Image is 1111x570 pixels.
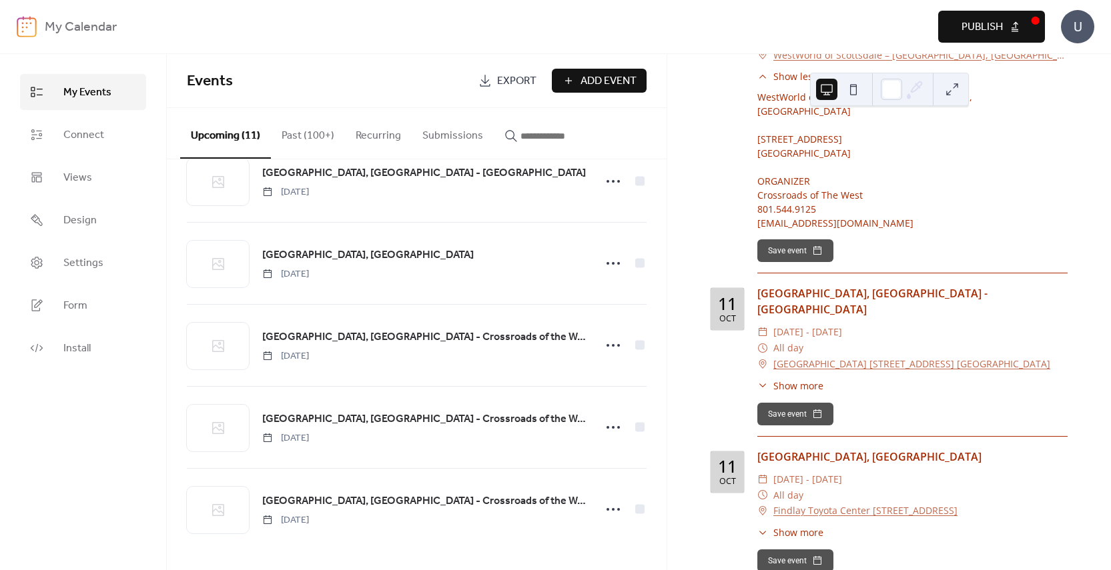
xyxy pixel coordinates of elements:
a: Views [20,159,146,195]
div: ​ [757,324,768,340]
button: Save event [757,239,833,262]
div: Oct [719,315,736,323]
span: [DATE] [262,267,309,281]
div: ​ [757,379,768,393]
a: Settings [20,245,146,281]
a: My Events [20,74,146,110]
button: Past (100+) [271,108,345,157]
div: ​ [757,69,768,83]
span: [GEOGRAPHIC_DATA], [GEOGRAPHIC_DATA] - Crossroads of the West [262,329,587,345]
span: [GEOGRAPHIC_DATA], [GEOGRAPHIC_DATA] - Crossroads of the West [262,411,587,427]
span: [DATE] - [DATE] [773,471,842,487]
span: [DATE] [262,431,309,445]
span: Events [187,67,233,96]
button: Upcoming (11) [180,108,271,159]
span: [DATE] [262,185,309,199]
span: All day [773,340,803,356]
b: My Calendar [45,15,117,40]
span: Publish [962,19,1003,35]
span: All day [773,487,803,503]
span: [DATE] [262,349,309,363]
span: Settings [63,255,103,271]
span: Show less [773,69,817,83]
img: logo [17,16,37,37]
span: Show more [773,379,823,393]
button: ​Show less [757,69,817,83]
button: Save event [757,403,833,425]
button: Recurring [345,108,412,157]
div: [GEOGRAPHIC_DATA], [GEOGRAPHIC_DATA] [757,449,1068,465]
div: ​ [757,356,768,372]
button: Add Event [552,69,647,93]
span: [GEOGRAPHIC_DATA], [GEOGRAPHIC_DATA] - Crossroads of the West [262,493,587,509]
a: [GEOGRAPHIC_DATA], [GEOGRAPHIC_DATA] - Crossroads of the West [262,411,587,428]
div: 11 [718,295,737,312]
a: [GEOGRAPHIC_DATA] [STREET_ADDRESS] [GEOGRAPHIC_DATA] [773,356,1050,372]
span: Connect [63,127,104,143]
span: [GEOGRAPHIC_DATA], [GEOGRAPHIC_DATA] - [GEOGRAPHIC_DATA] [262,165,586,181]
a: Export [468,69,546,93]
span: Show more [773,525,823,539]
div: U [1061,10,1094,43]
a: Findlay Toyota Center [STREET_ADDRESS] [773,503,958,519]
span: My Events [63,85,111,101]
span: Add Event [581,73,637,89]
div: ​ [757,487,768,503]
a: Install [20,330,146,366]
a: [GEOGRAPHIC_DATA], [GEOGRAPHIC_DATA] - Crossroads of the West [262,493,587,510]
a: [GEOGRAPHIC_DATA], [GEOGRAPHIC_DATA] - [GEOGRAPHIC_DATA] [262,165,586,182]
a: Connect [20,117,146,153]
a: Design [20,202,146,238]
a: Form [20,287,146,323]
span: Export [497,73,536,89]
span: Form [63,298,87,314]
div: ​ [757,525,768,539]
button: ​Show more [757,525,823,539]
span: [DATE] - [DATE] [773,324,842,340]
div: ​ [757,47,768,63]
span: [DATE] [262,513,309,527]
div: [GEOGRAPHIC_DATA], [GEOGRAPHIC_DATA] - [GEOGRAPHIC_DATA] [757,285,1068,317]
div: ​ [757,340,768,356]
span: Design [63,213,97,229]
button: Submissions [412,108,494,157]
span: Views [63,170,92,186]
div: ​ [757,471,768,487]
button: ​Show more [757,379,823,393]
div: WestWorld of Scottsdale – [GEOGRAPHIC_DATA], [GEOGRAPHIC_DATA] [STREET_ADDRESS] [GEOGRAPHIC_DATA]... [757,90,1068,230]
div: 11 [718,458,737,475]
button: Publish [938,11,1045,43]
a: [GEOGRAPHIC_DATA], [GEOGRAPHIC_DATA] - Crossroads of the West [262,329,587,346]
div: ​ [757,503,768,519]
a: [GEOGRAPHIC_DATA], [GEOGRAPHIC_DATA] [262,247,474,264]
span: Install [63,341,91,357]
div: Oct [719,477,736,486]
a: WestWorld of Scottsdale – [GEOGRAPHIC_DATA], [GEOGRAPHIC_DATA], [STREET_ADDRESS] [773,47,1068,63]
